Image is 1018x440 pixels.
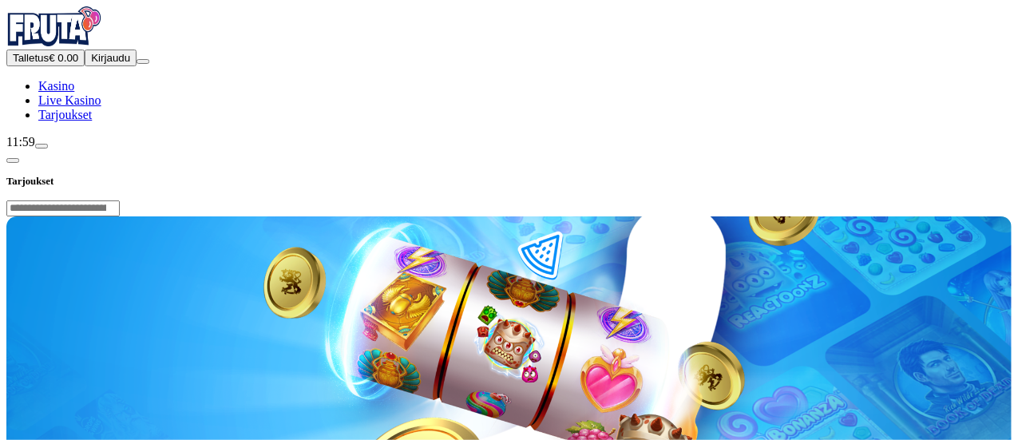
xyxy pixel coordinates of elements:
img: Fruta [6,6,102,46]
a: Tarjoukset [38,108,92,121]
button: menu [137,59,149,64]
button: live-chat [35,144,48,149]
a: Kasino [38,79,74,93]
span: Kirjaudu [91,52,130,64]
span: Talletus [13,52,49,64]
button: Talletusplus icon€ 0.00 [6,50,85,66]
nav: Primary [6,6,1012,122]
span: 11:59 [6,135,35,149]
button: Kirjaudu [85,50,137,66]
a: Live Kasino [38,93,101,107]
span: € 0.00 [49,52,78,64]
nav: Main menu [6,79,1012,122]
h3: Tarjoukset [6,174,1012,189]
button: chevron-left icon [6,158,19,163]
input: Search [6,200,120,216]
a: Fruta [6,35,102,49]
